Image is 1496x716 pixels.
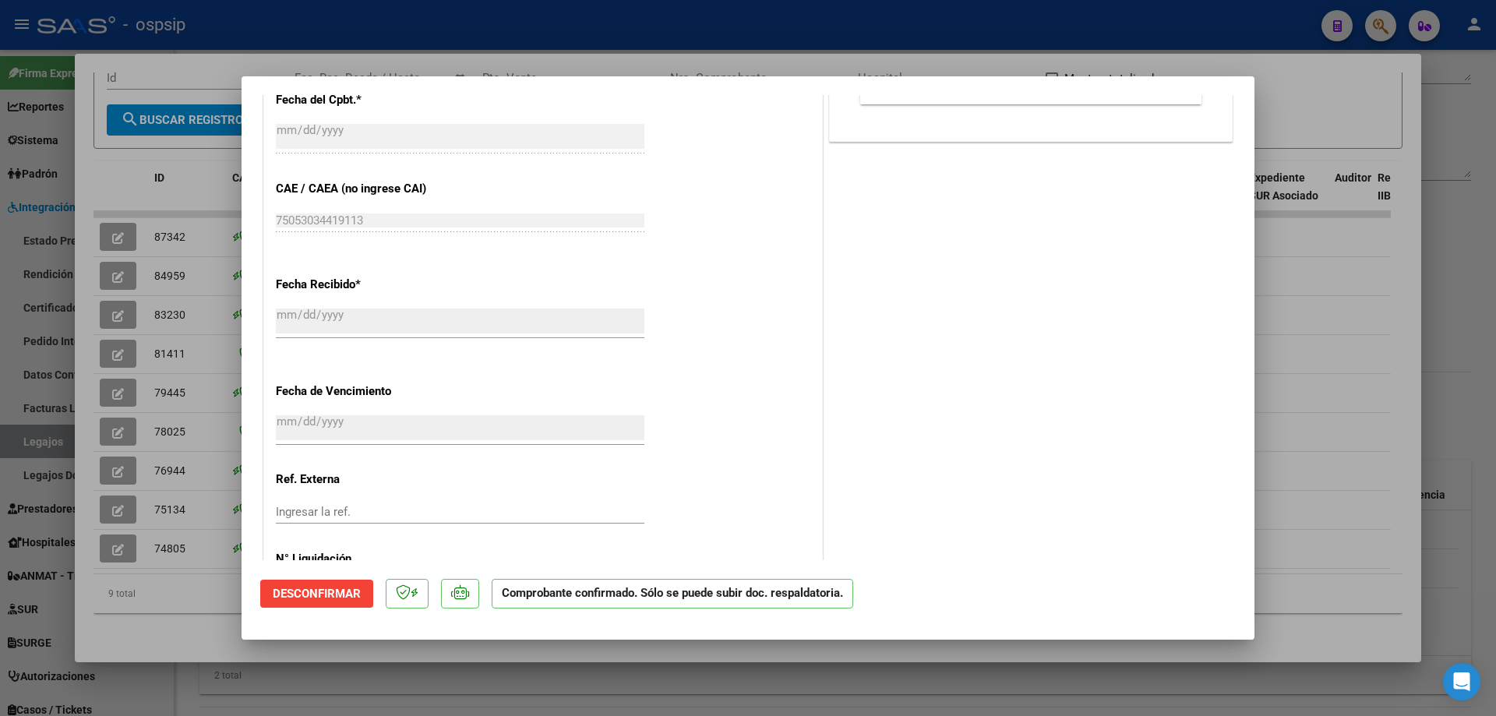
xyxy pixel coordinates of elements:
p: Comprobante confirmado. Sólo se puede subir doc. respaldatoria. [492,579,853,609]
span: Desconfirmar [273,587,361,601]
p: Fecha Recibido [276,276,436,294]
p: CAE / CAEA (no ingrese CAI) [276,180,436,198]
p: N° Liquidación [276,550,436,568]
button: Desconfirmar [260,580,373,608]
p: Fecha del Cpbt. [276,91,436,109]
div: Open Intercom Messenger [1443,663,1480,700]
p: Ref. Externa [276,471,436,489]
p: Fecha de Vencimiento [276,383,436,400]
